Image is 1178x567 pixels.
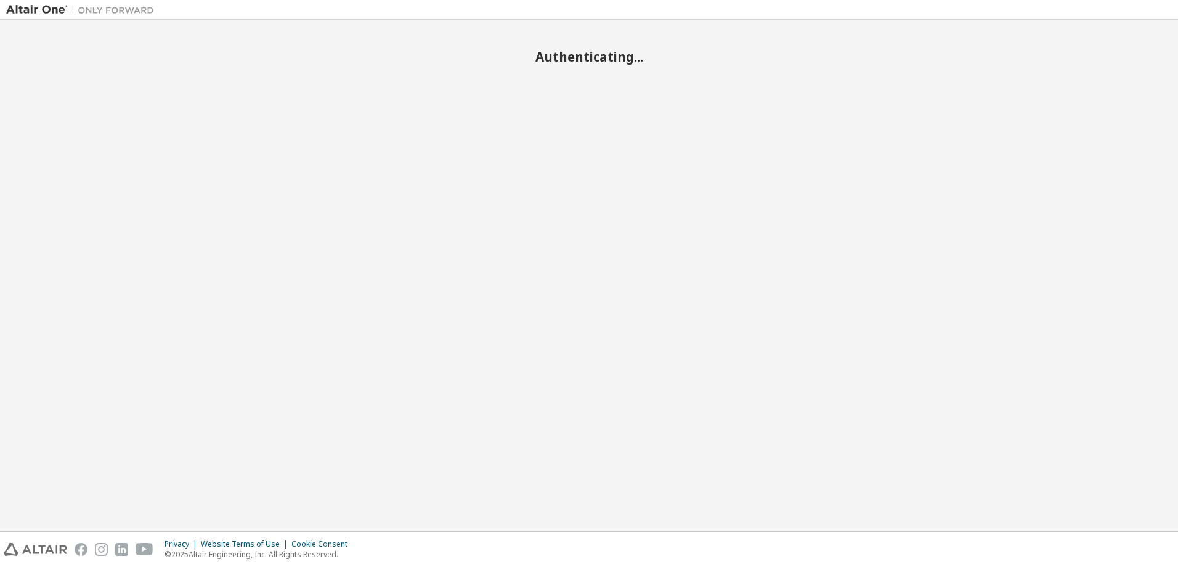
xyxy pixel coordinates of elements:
[136,543,153,556] img: youtube.svg
[165,539,201,549] div: Privacy
[95,543,108,556] img: instagram.svg
[6,49,1172,65] h2: Authenticating...
[165,549,355,560] p: © 2025 Altair Engineering, Inc. All Rights Reserved.
[201,539,291,549] div: Website Terms of Use
[115,543,128,556] img: linkedin.svg
[6,4,160,16] img: Altair One
[75,543,87,556] img: facebook.svg
[4,543,67,556] img: altair_logo.svg
[291,539,355,549] div: Cookie Consent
